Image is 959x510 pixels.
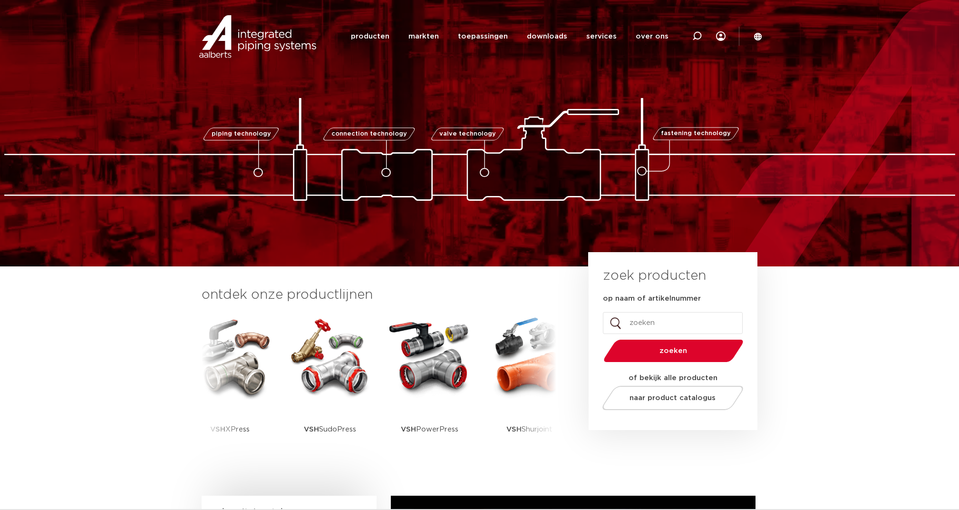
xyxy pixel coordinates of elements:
[628,347,719,354] span: zoeken
[603,294,701,304] label: op naam of artikelnummer
[210,426,225,433] strong: VSH
[600,339,747,363] button: zoeken
[408,18,439,55] a: markten
[527,18,567,55] a: downloads
[603,312,743,334] input: zoeken
[630,394,716,402] span: naar product catalogus
[331,131,407,137] span: connection technology
[210,400,250,459] p: XPress
[202,285,556,304] h3: ontdek onze productlijnen
[351,18,668,55] nav: Menu
[401,400,458,459] p: PowerPress
[629,374,717,382] strong: of bekijk alle producten
[187,314,273,459] a: VSHXPress
[603,266,706,285] h3: zoek producten
[387,314,473,459] a: VSHPowerPress
[506,426,522,433] strong: VSH
[506,400,552,459] p: Shurjoint
[351,18,389,55] a: producten
[401,426,416,433] strong: VSH
[600,386,746,410] a: naar product catalogus
[487,314,572,459] a: VSHShurjoint
[212,131,271,137] span: piping technology
[458,18,508,55] a: toepassingen
[287,314,373,459] a: VSHSudoPress
[636,18,668,55] a: over ons
[304,400,356,459] p: SudoPress
[661,131,731,137] span: fastening technology
[586,18,617,55] a: services
[439,131,496,137] span: valve technology
[304,426,319,433] strong: VSH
